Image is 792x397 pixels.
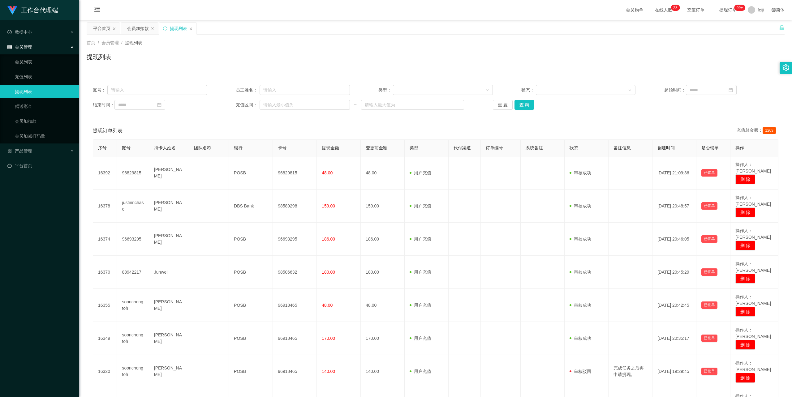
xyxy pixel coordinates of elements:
[652,223,696,256] td: [DATE] 20:46:05
[782,64,789,71] i: 图标: setting
[157,103,161,107] i: 图标: calendar
[734,5,745,11] sup: 945
[189,27,193,31] i: 图标: close
[93,87,107,93] span: 账号：
[652,156,696,190] td: [DATE] 21:09:36
[701,202,717,210] button: 已锁单
[361,322,405,355] td: 170.00
[273,156,317,190] td: 96829815
[7,160,74,172] a: 图标: dashboard平台首页
[493,100,513,110] button: 重 置
[7,30,12,34] i: 图标: check-circle-o
[652,322,696,355] td: [DATE] 20:35:17
[701,268,717,276] button: 已锁单
[735,228,771,240] span: 操作人：[PERSON_NAME]
[486,145,503,150] span: 订单编号
[322,369,335,374] span: 140.00
[628,88,632,92] i: 图标: down
[93,256,117,289] td: 16370
[7,148,32,153] span: 产品管理
[273,289,317,322] td: 96918465
[735,162,771,173] span: 操作人：[PERSON_NAME]
[229,289,273,322] td: POSB
[121,40,123,45] span: /
[15,70,74,83] a: 充值列表
[260,85,350,95] input: 请输入
[684,8,708,12] span: 充值订单
[735,340,755,350] button: 删 除
[273,190,317,223] td: 98589298
[149,256,189,289] td: Junwei
[229,256,273,289] td: POSB
[322,170,333,175] span: 48.00
[194,145,211,150] span: 团队名称
[735,294,771,306] span: 操作人：[PERSON_NAME]
[729,88,733,92] i: 图标: calendar
[322,336,335,341] span: 170.00
[93,127,123,134] span: 提现订单列表
[93,355,117,388] td: 16320
[737,127,778,134] div: 充值总金额：
[170,23,187,34] div: 提现列表
[673,5,675,11] p: 2
[671,5,680,11] sup: 23
[149,190,189,223] td: [PERSON_NAME]
[410,203,431,208] span: 用户充值
[716,8,740,12] span: 提现订单
[514,100,534,110] button: 查 询
[151,27,154,31] i: 图标: close
[701,145,719,150] span: 是否锁单
[93,102,114,108] span: 结束时间：
[87,0,108,20] i: 图标: menu-fold
[322,237,335,241] span: 186.00
[7,149,12,153] i: 图标: appstore-o
[93,156,117,190] td: 16392
[735,195,771,207] span: 操作人：[PERSON_NAME]
[361,256,405,289] td: 180.00
[735,307,755,317] button: 删 除
[273,256,317,289] td: 98506632
[7,45,12,49] i: 图标: table
[163,26,167,31] i: 图标: sync
[570,369,591,374] span: 审核驳回
[15,56,74,68] a: 会员列表
[229,223,273,256] td: POSB
[664,87,686,93] span: 起始时间：
[149,156,189,190] td: [PERSON_NAME]
[366,145,387,150] span: 变更前金额
[570,237,591,241] span: 审核成功
[7,45,32,49] span: 会员管理
[485,88,489,92] i: 图标: down
[117,355,149,388] td: soonchengtoh
[570,270,591,275] span: 审核成功
[101,40,119,45] span: 会员管理
[117,223,149,256] td: 96693295
[93,190,117,223] td: 16378
[87,52,111,62] h1: 提现列表
[410,145,418,150] span: 类型
[350,102,361,108] span: ~
[652,8,675,12] span: 在线人数
[98,145,107,150] span: 序号
[93,289,117,322] td: 16355
[149,355,189,388] td: [PERSON_NAME]
[701,169,717,177] button: 已锁单
[322,303,333,308] span: 48.00
[735,145,744,150] span: 操作
[652,289,696,322] td: [DATE] 20:42:45
[701,368,717,375] button: 已锁单
[735,373,755,383] button: 删 除
[229,322,273,355] td: POSB
[7,6,17,15] img: logo.9652507e.png
[122,145,131,150] span: 账号
[735,174,755,184] button: 删 除
[735,361,771,372] span: 操作人：[PERSON_NAME]
[410,170,431,175] span: 用户充值
[361,156,405,190] td: 48.00
[361,355,405,388] td: 140.00
[127,23,149,34] div: 会员加扣款
[378,87,393,93] span: 类型：
[570,170,591,175] span: 审核成功
[260,100,350,110] input: 请输入最小值为
[609,355,652,388] td: 完成任务之后再申请提现。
